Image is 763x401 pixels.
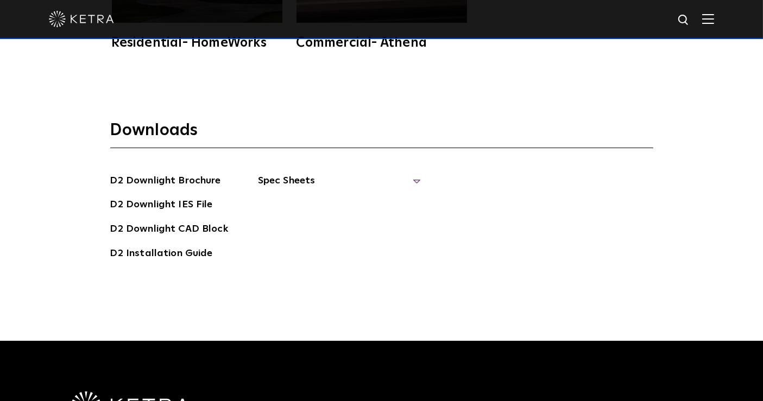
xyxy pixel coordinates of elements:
span: Spec Sheets [258,173,421,197]
a: D2 Installation Guide [110,246,213,263]
h3: Downloads [110,120,653,148]
img: Hamburger%20Nav.svg [702,14,714,24]
a: D2 Downlight Brochure [110,173,221,190]
a: D2 Downlight CAD Block [110,221,228,239]
a: D2 Downlight IES File [110,197,213,214]
img: search icon [677,14,691,27]
div: Commercial- Athena [297,36,467,49]
img: ketra-logo-2019-white [49,11,114,27]
div: Residential- HomeWorks [112,36,282,49]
